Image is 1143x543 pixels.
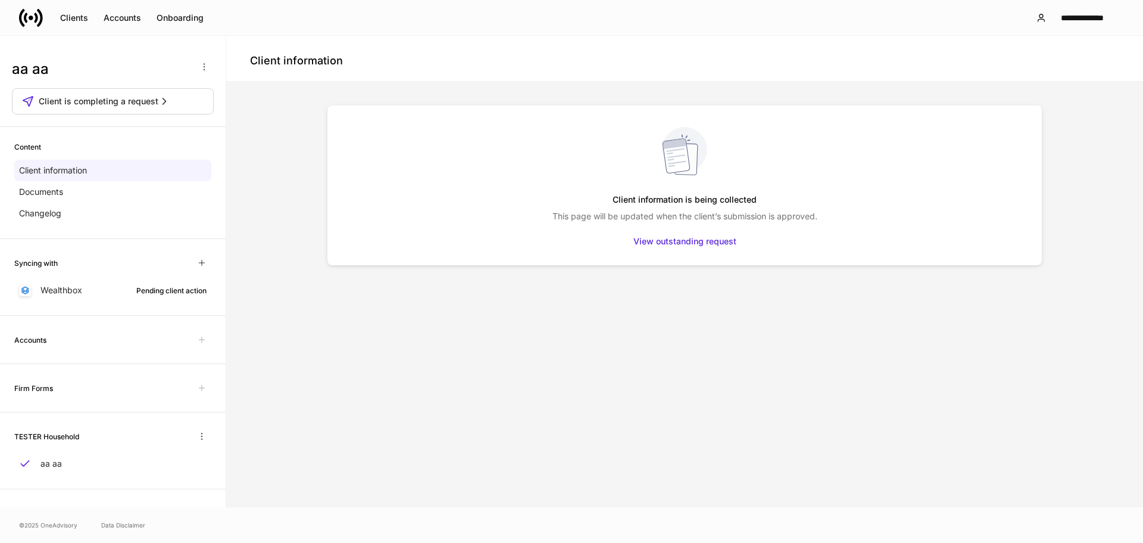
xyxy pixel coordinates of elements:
button: Clients [52,8,96,27]
div: Pending client action [136,285,207,296]
span: © 2025 OneAdvisory [19,520,77,530]
a: WealthboxPending client action [14,280,211,301]
a: aa aa [14,453,211,474]
h5: Client information is being collected [613,189,757,210]
div: Clients [60,12,88,24]
h6: Firm Forms [14,383,53,394]
div: View outstanding request [633,235,736,247]
p: Client information [19,165,87,176]
span: Unavailable with outstanding requests for information [192,378,211,398]
span: Client is completing a request [39,95,158,107]
p: This page will be updated when the client’s submission is approved. [552,210,817,222]
h4: Client information [250,54,343,68]
button: Onboarding [149,8,211,27]
button: Client is completing a request [12,88,214,114]
h6: Content [14,141,41,153]
a: Documents [14,181,211,203]
span: Unavailable with outstanding requests for information [192,330,211,349]
h3: aa aa [12,60,190,79]
h6: Syncing with [14,257,58,269]
h6: TESTER Household [14,431,79,442]
div: Accounts [104,12,141,24]
a: Changelog [14,203,211,224]
button: Accounts [96,8,149,27]
a: Data Disclaimer [101,520,145,530]
p: Changelog [19,207,61,219]
p: Documents [19,186,63,198]
div: Onboarding [157,12,204,24]
a: Client information [14,160,211,181]
button: View outstanding request [626,232,744,251]
p: Wealthbox [40,284,82,296]
p: aa aa [40,458,62,470]
h6: Accounts [14,334,46,346]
